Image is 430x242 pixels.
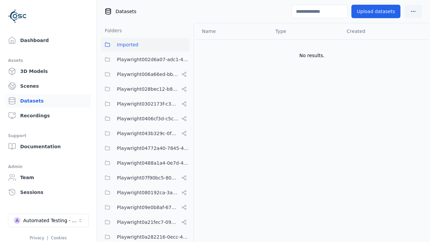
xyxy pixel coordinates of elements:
[5,94,91,108] a: Datasets
[101,112,189,125] button: Playwright0406cf3d-c5c6-4809-a891-d4d7aaf60441
[194,23,270,39] th: Name
[101,142,189,155] button: Playwright04772a40-7845-40f2-bf94-f85d29927f9d
[8,56,88,65] div: Assets
[117,85,179,93] span: Playwright028bec12-b853-4041-8716-f34111cdbd0b
[8,163,88,171] div: Admin
[101,97,189,111] button: Playwright0302173f-c313-40eb-a2c1-2f14b0f3806f
[30,236,44,240] a: Privacy
[117,100,179,108] span: Playwright0302173f-c313-40eb-a2c1-2f14b0f3806f
[51,236,67,240] a: Cookies
[8,132,88,140] div: Support
[194,39,430,72] td: No results.
[117,233,189,241] span: Playwright0a282216-0ecc-4192-904d-1db5382f43aa
[5,65,91,78] a: 3D Models
[117,159,189,167] span: Playwright0488a1a4-0e7d-4299-bdea-dd156cc484d6
[117,189,179,197] span: Playwright080192ca-3ab8-4170-8689-2c2dffafb10d
[101,127,189,140] button: Playwright043b329c-0fea-4eef-a1dd-c1b85d96f68d
[5,186,91,199] a: Sessions
[5,79,91,93] a: Scenes
[116,8,136,15] span: Datasets
[341,23,419,39] th: Created
[117,144,189,152] span: Playwright04772a40-7845-40f2-bf94-f85d29927f9d
[101,201,189,214] button: Playwright09e0b8af-6797-487c-9a58-df45af994400
[117,70,179,78] span: Playwright006a66ed-bbfa-4b84-a6f2-8b03960da6f1
[8,214,89,227] button: Select a workspace
[270,23,341,39] th: Type
[5,109,91,122] a: Recordings
[101,82,189,96] button: Playwright028bec12-b853-4041-8716-f34111cdbd0b
[101,53,189,66] button: Playwright002d6a07-adc1-4c24-b05e-c31b39d5c727
[101,156,189,170] button: Playwright0488a1a4-0e7d-4299-bdea-dd156cc484d6
[5,140,91,153] a: Documentation
[14,217,20,224] div: A
[117,174,179,182] span: Playwright07f90bc5-80d1-4d58-862e-051c9f56b799
[5,171,91,184] a: Team
[117,218,179,226] span: Playwright0a21fec7-093e-446e-ac90-feefe60349da
[117,203,179,211] span: Playwright09e0b8af-6797-487c-9a58-df45af994400
[117,41,138,49] span: Imported
[8,7,27,26] img: Logo
[101,171,189,185] button: Playwright07f90bc5-80d1-4d58-862e-051c9f56b799
[351,5,400,18] button: Upload datasets
[23,217,78,224] div: Automated Testing - Playwright
[117,55,189,64] span: Playwright002d6a07-adc1-4c24-b05e-c31b39d5c727
[47,236,48,240] span: |
[101,38,189,51] button: Imported
[101,27,122,34] h3: Folders
[101,215,189,229] button: Playwright0a21fec7-093e-446e-ac90-feefe60349da
[117,115,179,123] span: Playwright0406cf3d-c5c6-4809-a891-d4d7aaf60441
[101,186,189,199] button: Playwright080192ca-3ab8-4170-8689-2c2dffafb10d
[5,34,91,47] a: Dashboard
[101,68,189,81] button: Playwright006a66ed-bbfa-4b84-a6f2-8b03960da6f1
[117,129,179,137] span: Playwright043b329c-0fea-4eef-a1dd-c1b85d96f68d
